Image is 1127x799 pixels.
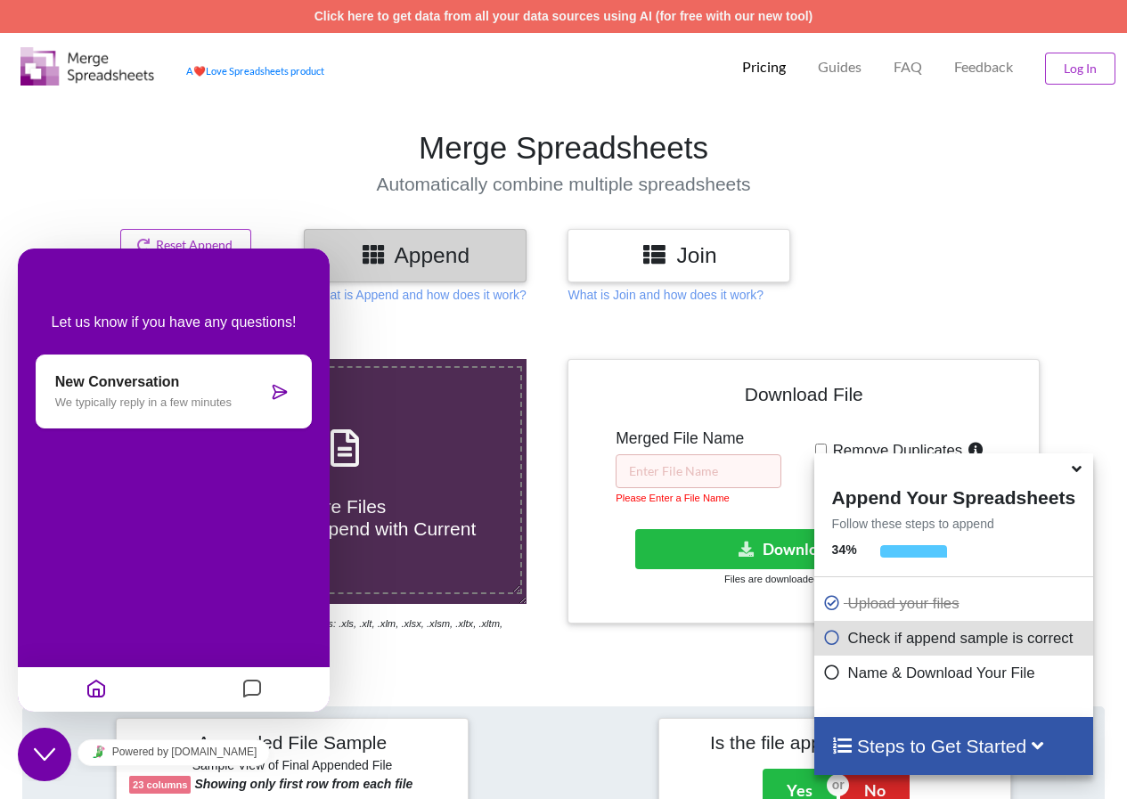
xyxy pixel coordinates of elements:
[581,372,1026,423] h4: Download File
[818,58,862,77] p: Guides
[616,493,729,503] small: Please Enter a File Name
[954,60,1013,74] span: Feedback
[814,482,1093,509] h4: Append Your Spreadsheets
[823,592,1089,615] p: Upload your files
[312,286,527,304] p: What is Append and how does it work?
[742,58,786,77] p: Pricing
[193,65,206,77] span: heart
[120,229,252,261] button: Reset Append
[672,731,998,754] h4: Is the file appended correctly?
[635,529,969,569] button: Download File
[832,735,1075,757] h4: Steps to Get Started
[1045,53,1115,85] button: Log In
[894,58,922,77] p: FAQ
[823,662,1089,684] p: Name & Download Your File
[814,515,1093,533] p: Follow these steps to append
[18,732,330,772] iframe: chat widget
[20,47,154,86] img: Logo.png
[616,454,781,488] input: Enter File Name
[827,442,963,459] span: Remove Duplicates
[194,777,412,791] b: Showing only first row from each file
[724,574,883,584] small: Files are downloaded in .xlsx format
[63,424,94,459] button: Home
[832,542,857,557] b: 34 %
[823,627,1089,649] p: Check if append sample is correct
[314,9,813,23] a: Click here to get data from all your data sources using AI (for free with our new tool)
[186,65,324,77] a: AheartLove Spreadsheets product
[568,286,763,304] p: What is Join and how does it work?
[616,429,781,448] h5: Merged File Name
[581,242,777,268] h3: Join
[18,249,330,712] iframe: chat widget
[133,779,188,790] b: 23 columns
[219,424,249,459] button: Messages
[18,728,75,781] iframe: chat widget
[317,242,513,268] h3: Append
